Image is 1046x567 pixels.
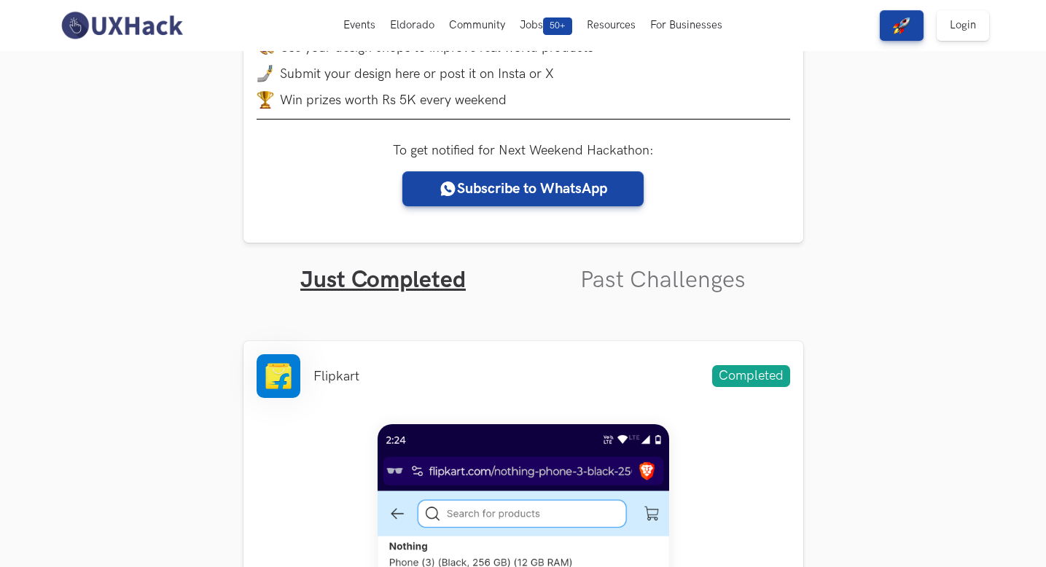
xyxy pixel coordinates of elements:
a: Just Completed [300,266,466,294]
img: UXHack-logo.png [57,10,187,41]
span: Submit your design here or post it on Insta or X [280,66,554,82]
a: Login [937,10,989,41]
li: Flipkart [313,369,359,384]
li: Win prizes worth Rs 5K every weekend [257,91,790,109]
label: To get notified for Next Weekend Hackathon: [393,143,654,158]
a: Subscribe to WhatsApp [402,171,644,206]
span: Completed [712,365,790,387]
span: 50+ [543,17,572,35]
img: rocket [893,17,910,34]
img: trophy.png [257,91,274,109]
ul: Tabs Interface [243,243,803,294]
img: mobile-in-hand.png [257,65,274,82]
a: Past Challenges [580,266,746,294]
